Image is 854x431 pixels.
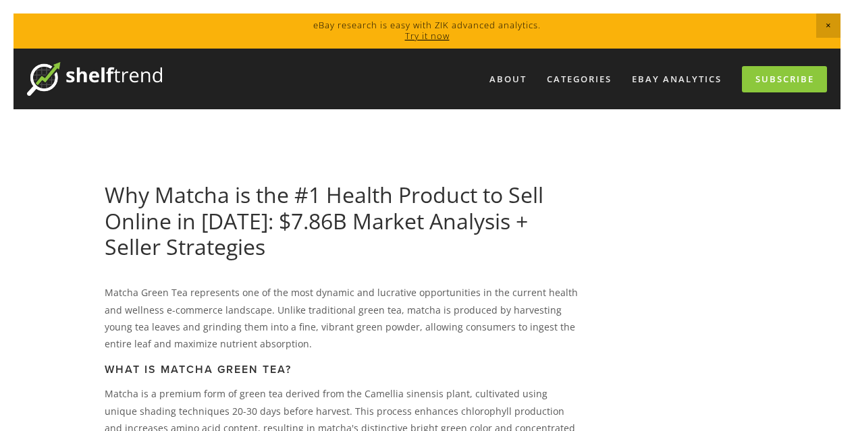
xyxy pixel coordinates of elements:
[538,68,620,90] div: Categories
[105,284,578,352] p: Matcha Green Tea represents one of the most dynamic and lucrative opportunities in the current he...
[623,68,730,90] a: eBay Analytics
[481,68,535,90] a: About
[405,30,450,42] a: Try it now
[27,62,162,96] img: ShelfTrend
[105,363,578,376] h3: What is Matcha Green Tea?
[105,180,543,261] a: Why Matcha is the #1 Health Product to Sell Online in [DATE]: $7.86B Market Analysis + Seller Str...
[742,66,827,92] a: Subscribe
[816,13,840,38] span: Close Announcement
